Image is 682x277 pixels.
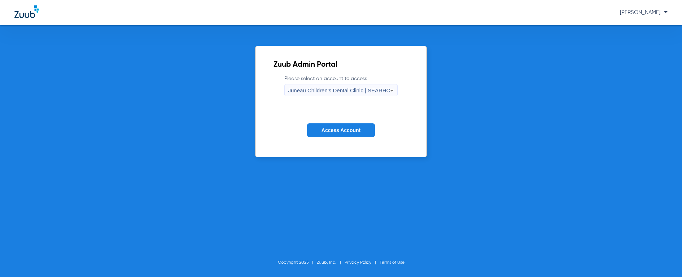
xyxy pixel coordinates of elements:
iframe: Chat Widget [646,242,682,277]
label: Please select an account to access [284,75,398,96]
span: [PERSON_NAME] [620,10,668,15]
img: Zuub Logo [14,5,39,18]
li: Copyright 2025 [278,259,317,266]
span: Juneau Children’s Dental Clinic | SEARHC [288,87,390,93]
a: Privacy Policy [345,260,371,265]
button: Access Account [307,123,375,137]
span: Access Account [322,127,360,133]
li: Zuub, Inc. [317,259,345,266]
h2: Zuub Admin Portal [274,61,409,69]
a: Terms of Use [380,260,405,265]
